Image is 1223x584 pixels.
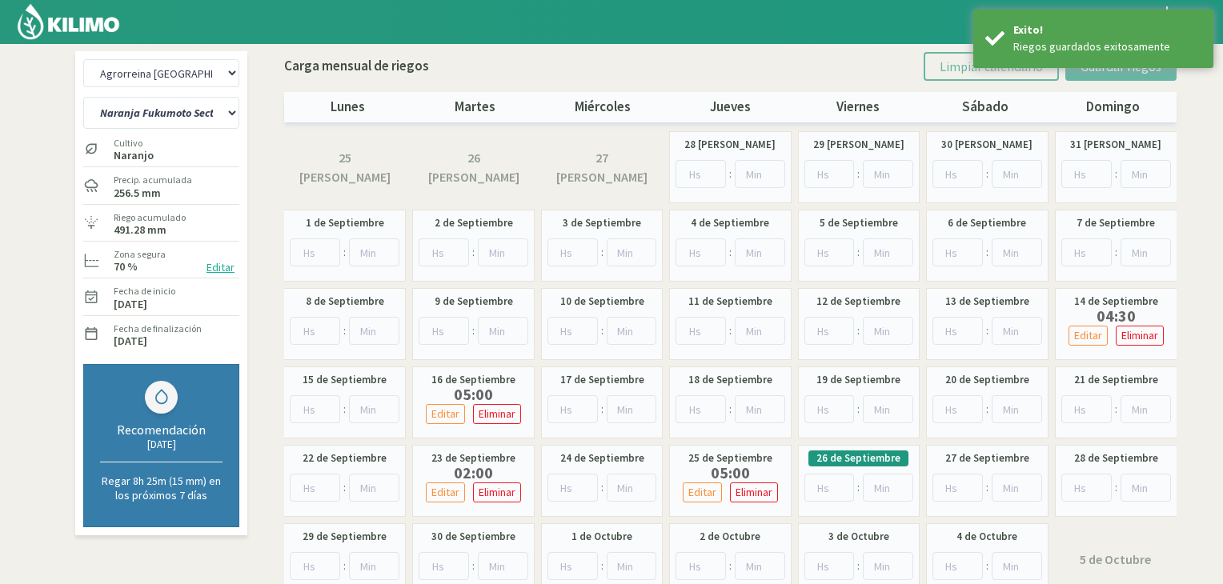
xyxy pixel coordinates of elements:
input: Hs [1061,160,1112,188]
input: Hs [932,238,983,266]
button: Editar [426,404,465,424]
span: : [343,244,346,261]
label: 15 de Septiembre [303,372,387,388]
img: Kilimo [16,2,121,41]
p: martes [411,97,539,118]
input: Min [349,238,399,266]
input: Hs [804,395,855,423]
input: Min [992,474,1042,502]
label: 5 de Septiembre [820,215,898,231]
span: : [601,244,603,261]
input: Hs [804,160,855,188]
label: 26 de Septiembre [816,450,900,466]
label: 70 % [114,262,138,272]
input: Hs [932,160,983,188]
label: 12 de Septiembre [816,294,900,310]
label: 491.28 mm [114,225,166,235]
p: Editar [431,483,459,502]
label: 27 de Septiembre [945,450,1029,466]
label: 11 de Septiembre [688,294,772,310]
label: 13 de Septiembre [945,294,1029,310]
span: : [857,401,860,418]
input: Hs [419,317,469,345]
p: lunes [284,97,411,118]
span: : [729,401,732,418]
label: 4 de Septiembre [691,215,769,231]
span: : [857,322,860,339]
span: : [729,166,732,182]
input: Min [863,160,913,188]
input: Min [349,395,399,423]
label: 3 de Octubre [828,529,889,545]
label: 10 de Septiembre [560,294,644,310]
input: Hs [932,474,983,502]
div: [DATE] [100,438,223,451]
input: Hs [1061,474,1112,502]
label: 28 [PERSON_NAME] [684,137,776,153]
button: Eliminar [473,404,521,424]
input: Min [992,552,1042,580]
div: Recomendación [100,422,223,438]
input: Hs [290,238,340,266]
label: 8 de Septiembre [306,294,384,310]
input: Min [478,552,528,580]
input: Hs [547,238,598,266]
input: Hs [290,395,340,423]
button: Eliminar [1116,326,1164,346]
label: Naranjo [114,150,154,161]
span: : [729,558,732,574]
button: Editar [683,482,722,502]
button: Editar [426,482,465,502]
span: : [601,401,603,418]
span: : [729,244,732,261]
label: Cultivo [114,136,154,150]
label: 29 [PERSON_NAME] [813,137,904,153]
button: Editar [202,258,239,277]
span: : [343,479,346,496]
input: Hs [932,317,983,345]
label: Fecha de finalización [114,322,202,336]
span: : [343,401,346,418]
label: 23 de Septiembre [431,450,515,466]
input: Min [735,552,785,580]
input: Min [1121,238,1171,266]
label: 29 de Septiembre [303,529,387,545]
label: 14 de Septiembre [1074,294,1158,310]
span: : [601,479,603,496]
label: Precip. acumulada [114,173,192,187]
p: Editar [431,405,459,423]
input: Hs [547,474,598,502]
p: Carga mensual de riegos [284,56,429,77]
label: 25 de Septiembre [688,450,772,466]
label: 256.5 mm [114,188,161,198]
input: Min [735,160,785,188]
label: 5 de Octubre [1080,550,1151,569]
input: Hs [676,552,726,580]
label: 05:00 [422,388,525,401]
span: : [986,479,988,496]
span: : [857,558,860,574]
label: 02:00 [422,466,525,479]
input: Min [863,474,913,502]
input: Min [607,474,657,502]
input: Hs [932,552,983,580]
div: Exito! [1013,22,1201,38]
input: Min [478,238,528,266]
input: Hs [547,395,598,423]
label: 18 de Septiembre [688,372,772,388]
label: 6 de Septiembre [948,215,1026,231]
span: : [601,322,603,339]
label: [DATE] [114,336,147,346]
label: 2 de Septiembre [435,215,513,231]
label: 1 de Septiembre [306,215,384,231]
p: jueves [667,97,794,118]
input: Hs [676,238,726,266]
span: : [472,322,475,339]
label: 21 de Septiembre [1074,372,1158,388]
button: Editar [1069,326,1108,346]
label: 28 de Septiembre [1074,450,1158,466]
span: : [343,322,346,339]
span: : [343,558,346,574]
input: Min [1121,395,1171,423]
input: Hs [804,238,855,266]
